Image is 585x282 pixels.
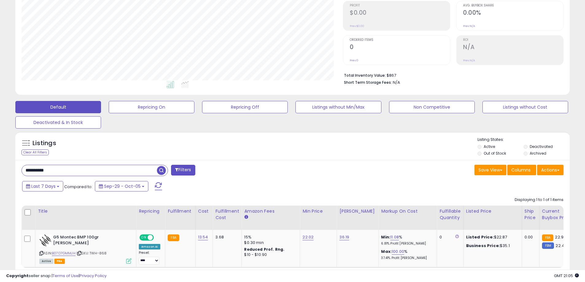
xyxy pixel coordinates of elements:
button: Repricing On [109,101,194,113]
div: ASIN: [39,234,131,263]
small: Prev: 0 [350,59,358,62]
div: % [381,249,432,260]
div: 3.68 [215,234,237,240]
div: $10 - $10.90 [244,252,295,257]
span: 22.93 [555,234,566,240]
small: Prev: N/A [463,59,475,62]
a: B07D7GMMJH [52,251,76,256]
button: Sep-29 - Oct-05 [95,181,148,191]
h2: 0.00% [463,9,563,17]
a: 36.19 [339,234,349,240]
div: seller snap | | [6,273,107,279]
span: Compared to: [64,184,92,190]
b: Business Price: [466,243,500,249]
p: 6.81% Profit [PERSON_NAME] [381,241,432,246]
div: Preset: [139,251,160,265]
li: $867 [344,71,559,79]
h2: 0 [350,44,450,52]
button: Last 7 Days [22,181,63,191]
small: Prev: $0.00 [350,24,364,28]
div: Clear All Filters [21,149,49,155]
span: Avg. Buybox Share [463,4,563,7]
small: FBM [542,242,554,249]
span: ON [140,235,148,240]
div: Markup on Cost [381,208,434,214]
a: Terms of Use [53,273,79,279]
small: Amazon Fees. [244,214,248,220]
div: Displaying 1 to 1 of 1 items [515,197,564,203]
div: [PERSON_NAME] [339,208,376,214]
div: $0.30 min [244,240,295,245]
button: Default [15,101,101,113]
span: Ordered Items [350,38,450,42]
span: ROI [463,38,563,42]
div: $22.87 [466,234,517,240]
button: Listings without Min/Max [295,101,381,113]
b: Max: [381,249,392,254]
b: Reduced Prof. Rng. [244,247,284,252]
small: FBA [542,234,553,241]
div: Current Buybox Price [542,208,574,221]
div: 0 [439,234,458,240]
a: Privacy Policy [80,273,107,279]
button: Repricing Off [202,101,288,113]
div: Min Price [302,208,334,214]
span: Columns [511,167,531,173]
img: 41pvb6aL0zL._SL40_.jpg [39,234,52,247]
div: 0.00 [525,234,535,240]
span: All listings currently available for purchase on Amazon [39,259,53,264]
span: FBA [54,259,65,264]
button: Actions [537,165,564,175]
div: Amazon AI [139,244,160,249]
div: Amazon Fees [244,208,297,214]
span: OFF [153,235,163,240]
a: 11.08 [390,234,399,240]
span: 2025-10-13 21:05 GMT [554,273,579,279]
th: The percentage added to the cost of goods (COGS) that forms the calculator for Min & Max prices. [379,206,437,230]
button: Non Competitive [389,101,475,113]
button: Deactivated & In Stock [15,116,101,129]
h2: $0.00 [350,9,450,17]
label: Active [484,144,495,149]
span: Profit [350,4,450,7]
small: FBA [168,234,179,241]
button: Columns [507,165,536,175]
label: Archived [530,151,546,156]
div: Fulfillable Quantity [439,208,461,221]
div: Ship Price [525,208,537,221]
div: % [381,234,432,246]
small: Prev: N/A [463,24,475,28]
div: Repricing [139,208,162,214]
a: 13.54 [198,234,208,240]
span: Sep-29 - Oct-05 [104,183,141,189]
span: 22.43 [556,243,567,249]
span: Last 7 Days [31,183,56,189]
b: G5 Montec BMP 100gr [PERSON_NAME] [53,234,128,247]
div: Listed Price [466,208,519,214]
h2: N/A [463,44,563,52]
div: 15% [244,234,295,240]
div: Fulfillment Cost [215,208,239,221]
div: Title [38,208,134,214]
h5: Listings [33,139,56,148]
span: | SKU: TWH-868 [76,251,107,256]
b: Short Term Storage Fees: [344,80,392,85]
strong: Copyright [6,273,29,279]
button: Filters [171,165,195,176]
a: 100.00 [392,249,404,255]
div: $35.1 [466,243,517,249]
b: Min: [381,234,390,240]
button: Save View [474,165,506,175]
div: Cost [198,208,210,214]
p: Listing States: [478,137,570,143]
a: 22.02 [302,234,314,240]
span: N/A [393,79,400,85]
p: 37.41% Profit [PERSON_NAME] [381,256,432,260]
button: Listings without Cost [482,101,568,113]
div: Fulfillment [168,208,193,214]
b: Total Inventory Value: [344,73,386,78]
label: Deactivated [530,144,553,149]
label: Out of Stock [484,151,506,156]
b: Listed Price: [466,234,494,240]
